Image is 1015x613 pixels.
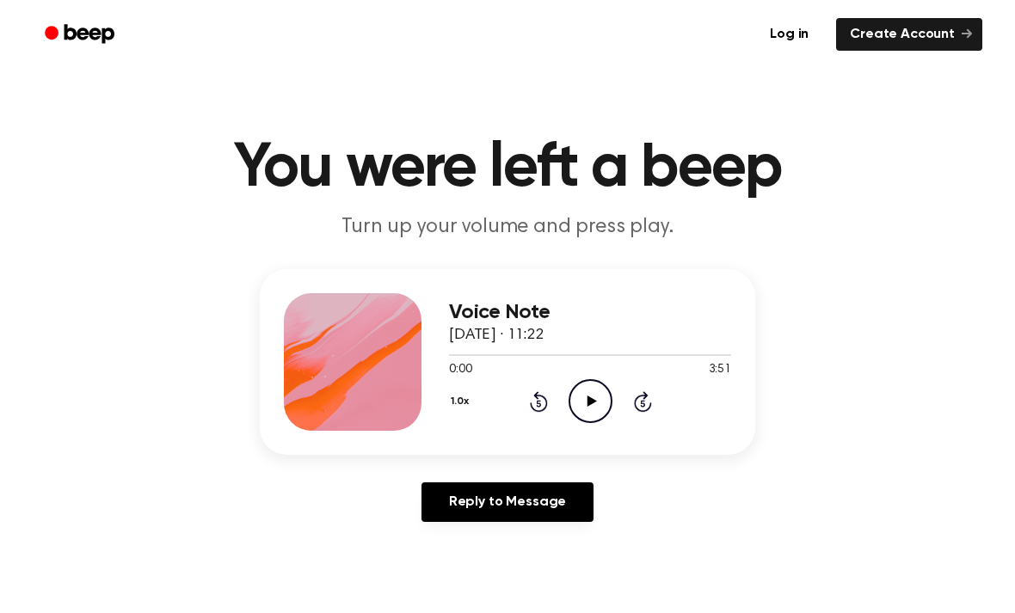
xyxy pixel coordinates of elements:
a: Reply to Message [421,482,594,522]
a: Log in [753,15,826,54]
span: [DATE] · 11:22 [449,328,544,343]
button: 1.0x [449,387,475,416]
a: Create Account [836,18,982,51]
p: Turn up your volume and press play. [177,213,838,242]
span: 0:00 [449,361,471,379]
a: Beep [33,18,130,52]
h3: Voice Note [449,301,731,324]
h1: You were left a beep [67,138,948,199]
span: 3:51 [709,361,731,379]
